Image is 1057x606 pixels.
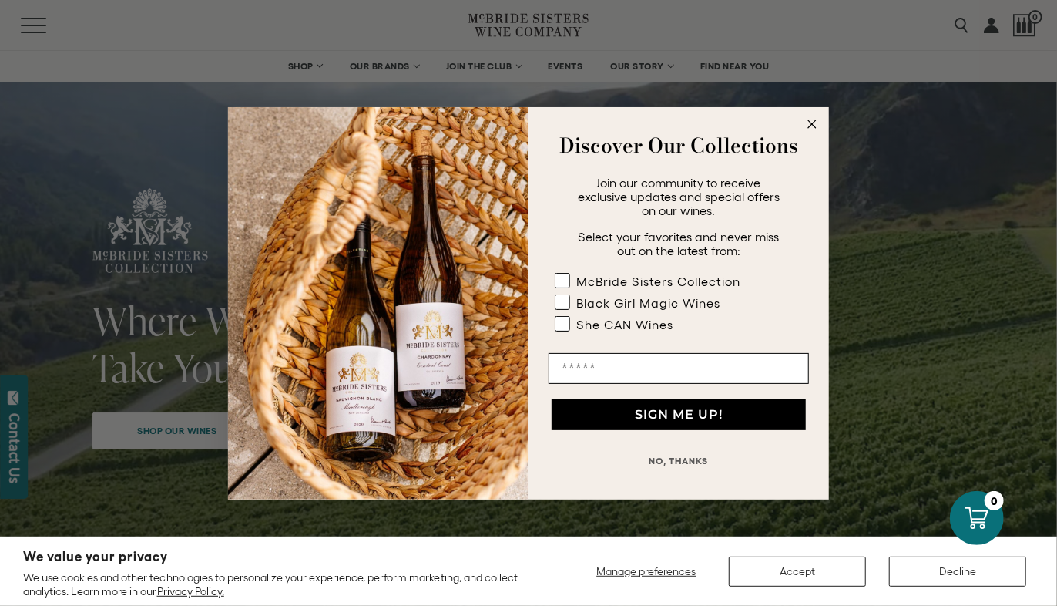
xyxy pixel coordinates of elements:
p: We use cookies and other technologies to personalize your experience, perform marketing, and coll... [23,571,536,598]
strong: Discover Our Collections [559,130,798,160]
button: SIGN ME UP! [552,399,806,430]
h2: We value your privacy [23,550,536,564]
div: 0 [985,491,1004,510]
img: 42653730-7e35-4af7-a99d-12bf478283cf.jpeg [228,107,528,500]
div: She CAN Wines [576,318,673,332]
div: Black Girl Magic Wines [576,296,720,310]
button: Close dialog [803,115,821,133]
span: Select your favorites and never miss out on the latest from: [579,230,780,258]
button: Decline [889,557,1026,587]
span: Join our community to receive exclusive updates and special offers on our wines. [578,176,780,217]
span: Manage preferences [596,565,696,577]
a: Privacy Policy. [157,585,224,598]
button: NO, THANKS [549,446,809,476]
input: Email [549,353,809,384]
div: McBride Sisters Collection [576,274,740,288]
button: Manage preferences [587,557,706,587]
button: Accept [729,557,866,587]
